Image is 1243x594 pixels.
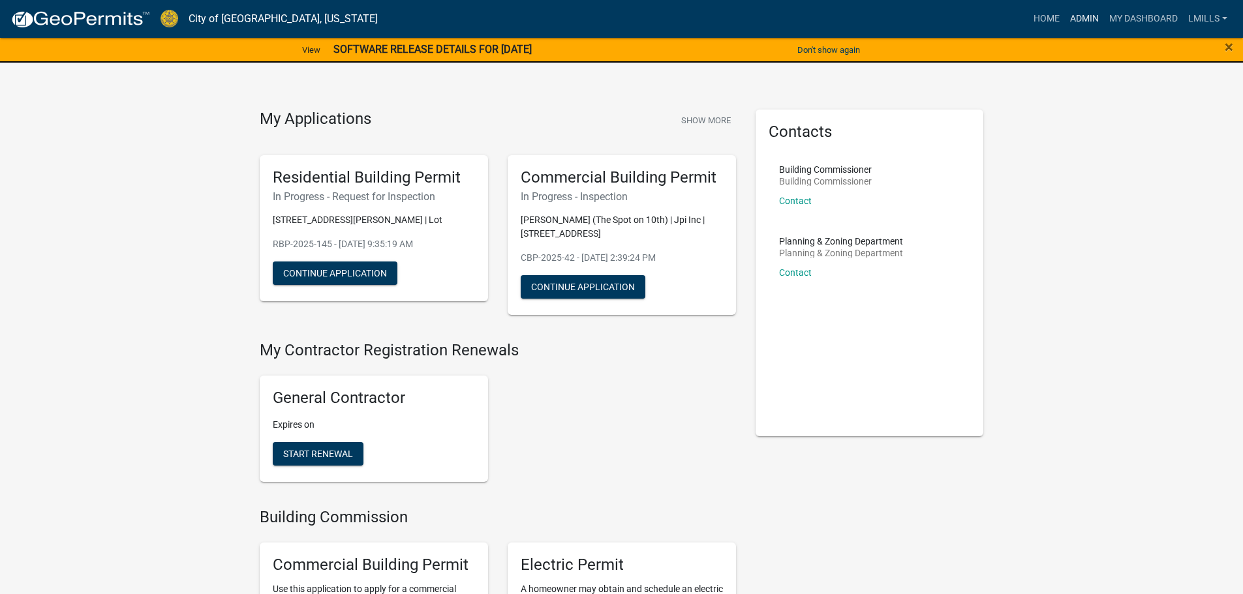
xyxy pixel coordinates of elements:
[779,248,903,258] p: Planning & Zoning Department
[273,261,397,285] button: Continue Application
[521,251,723,265] p: CBP-2025-42 - [DATE] 2:39:24 PM
[297,39,326,61] a: View
[1225,39,1233,55] button: Close
[260,341,736,492] wm-registration-list-section: My Contractor Registration Renewals
[1065,7,1104,31] a: Admin
[273,389,475,408] h5: General Contractor
[1104,7,1183,31] a: My Dashboard
[1028,7,1065,31] a: Home
[521,275,645,299] button: Continue Application
[260,110,371,129] h4: My Applications
[1225,38,1233,56] span: ×
[521,213,723,241] p: [PERSON_NAME] (The Spot on 10th) | Jpi Inc | [STREET_ADDRESS]
[273,168,475,187] h5: Residential Building Permit
[260,341,736,360] h4: My Contractor Registration Renewals
[189,8,378,30] a: City of [GEOGRAPHIC_DATA], [US_STATE]
[161,10,178,27] img: City of Jeffersonville, Indiana
[779,267,812,278] a: Contact
[521,190,723,203] h6: In Progress - Inspection
[779,177,872,186] p: Building Commissioner
[769,123,971,141] h5: Contacts
[676,110,736,131] button: Show More
[779,237,903,246] p: Planning & Zoning Department
[273,418,475,432] p: Expires on
[273,442,363,466] button: Start Renewal
[273,556,475,574] h5: Commercial Building Permit
[273,237,475,251] p: RBP-2025-145 - [DATE] 9:35:19 AM
[333,43,532,55] strong: SOFTWARE RELEASE DETAILS FOR [DATE]
[1183,7,1233,31] a: lmills
[283,449,353,459] span: Start Renewal
[521,556,723,574] h5: Electric Permit
[273,190,475,203] h6: In Progress - Request for Inspection
[260,508,736,527] h4: Building Commission
[521,168,723,187] h5: Commercial Building Permit
[792,39,865,61] button: Don't show again
[779,196,812,206] a: Contact
[273,213,475,227] p: [STREET_ADDRESS][PERSON_NAME] | Lot
[779,165,872,174] p: Building Commissioner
